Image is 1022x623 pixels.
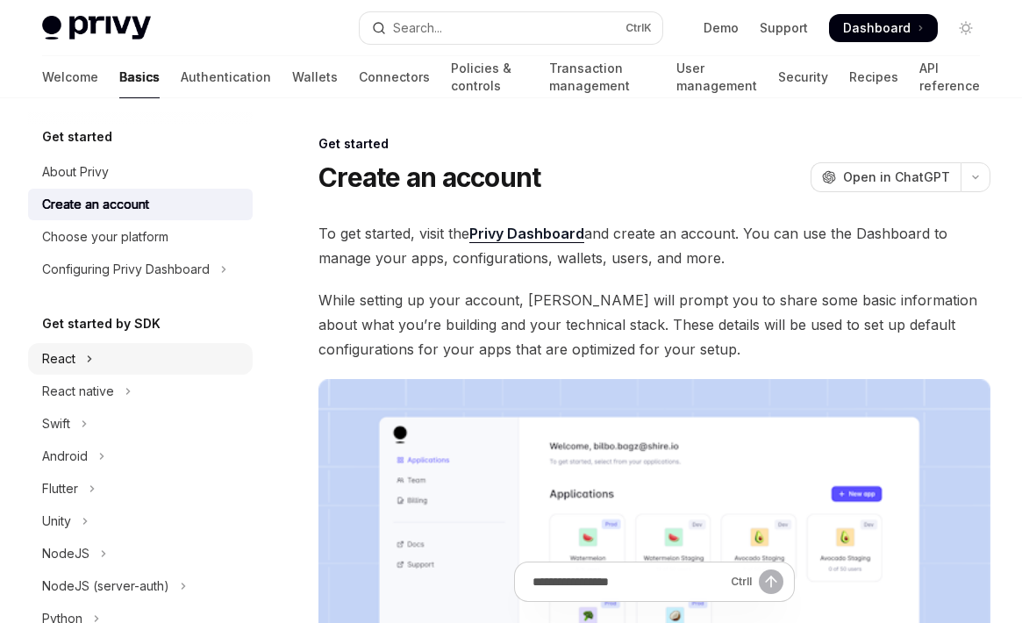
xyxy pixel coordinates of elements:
[318,221,990,270] span: To get started, visit the and create an account. You can use the Dashboard to manage your apps, c...
[28,343,253,375] button: Toggle React section
[360,12,663,44] button: Open search
[393,18,442,39] div: Search...
[778,56,828,98] a: Security
[28,538,253,569] button: Toggle NodeJS section
[28,473,253,505] button: Toggle Flutter section
[318,135,990,153] div: Get started
[759,569,783,594] button: Send message
[28,570,253,602] button: Toggle NodeJS (server-auth) section
[42,478,78,499] div: Flutter
[42,56,98,98] a: Welcome
[292,56,338,98] a: Wallets
[532,562,724,601] input: Ask a question...
[181,56,271,98] a: Authentication
[42,381,114,402] div: React native
[42,194,149,215] div: Create an account
[28,156,253,188] a: About Privy
[119,56,160,98] a: Basics
[704,19,739,37] a: Demo
[451,56,528,98] a: Policies & controls
[42,348,75,369] div: React
[28,505,253,537] button: Toggle Unity section
[42,511,71,532] div: Unity
[318,288,990,362] span: While setting up your account, [PERSON_NAME] will prompt you to share some basic information abou...
[28,221,253,253] a: Choose your platform
[28,408,253,440] button: Toggle Swift section
[42,543,89,564] div: NodeJS
[28,440,253,472] button: Toggle Android section
[549,56,655,98] a: Transaction management
[42,226,168,247] div: Choose your platform
[42,413,70,434] div: Swift
[42,16,151,40] img: light logo
[952,14,980,42] button: Toggle dark mode
[359,56,430,98] a: Connectors
[42,446,88,467] div: Android
[843,168,950,186] span: Open in ChatGPT
[42,313,161,334] h5: Get started by SDK
[318,161,540,193] h1: Create an account
[760,19,808,37] a: Support
[849,56,898,98] a: Recipes
[42,126,112,147] h5: Get started
[28,254,253,285] button: Toggle Configuring Privy Dashboard section
[829,14,938,42] a: Dashboard
[676,56,757,98] a: User management
[42,161,109,183] div: About Privy
[28,376,253,407] button: Toggle React native section
[28,189,253,220] a: Create an account
[625,21,652,35] span: Ctrl K
[843,19,911,37] span: Dashboard
[919,56,980,98] a: API reference
[811,162,961,192] button: Open in ChatGPT
[42,576,169,597] div: NodeJS (server-auth)
[469,225,584,243] a: Privy Dashboard
[42,259,210,280] div: Configuring Privy Dashboard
